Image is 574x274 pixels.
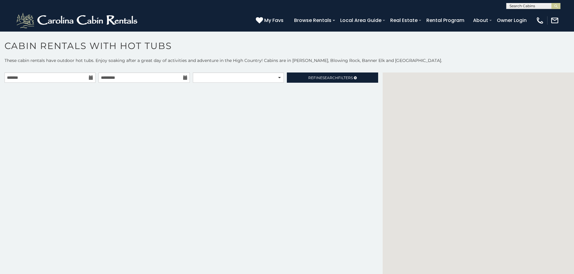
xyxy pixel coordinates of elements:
[470,15,491,26] a: About
[423,15,467,26] a: Rental Program
[550,16,559,25] img: mail-regular-white.png
[308,75,353,80] span: Refine Filters
[291,15,334,26] a: Browse Rentals
[494,15,530,26] a: Owner Login
[15,11,140,29] img: White-1-2.png
[322,75,338,80] span: Search
[337,15,384,26] a: Local Area Guide
[387,15,421,26] a: Real Estate
[256,17,285,24] a: My Favs
[264,17,284,24] span: My Favs
[536,16,544,25] img: phone-regular-white.png
[287,72,378,83] a: RefineSearchFilters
